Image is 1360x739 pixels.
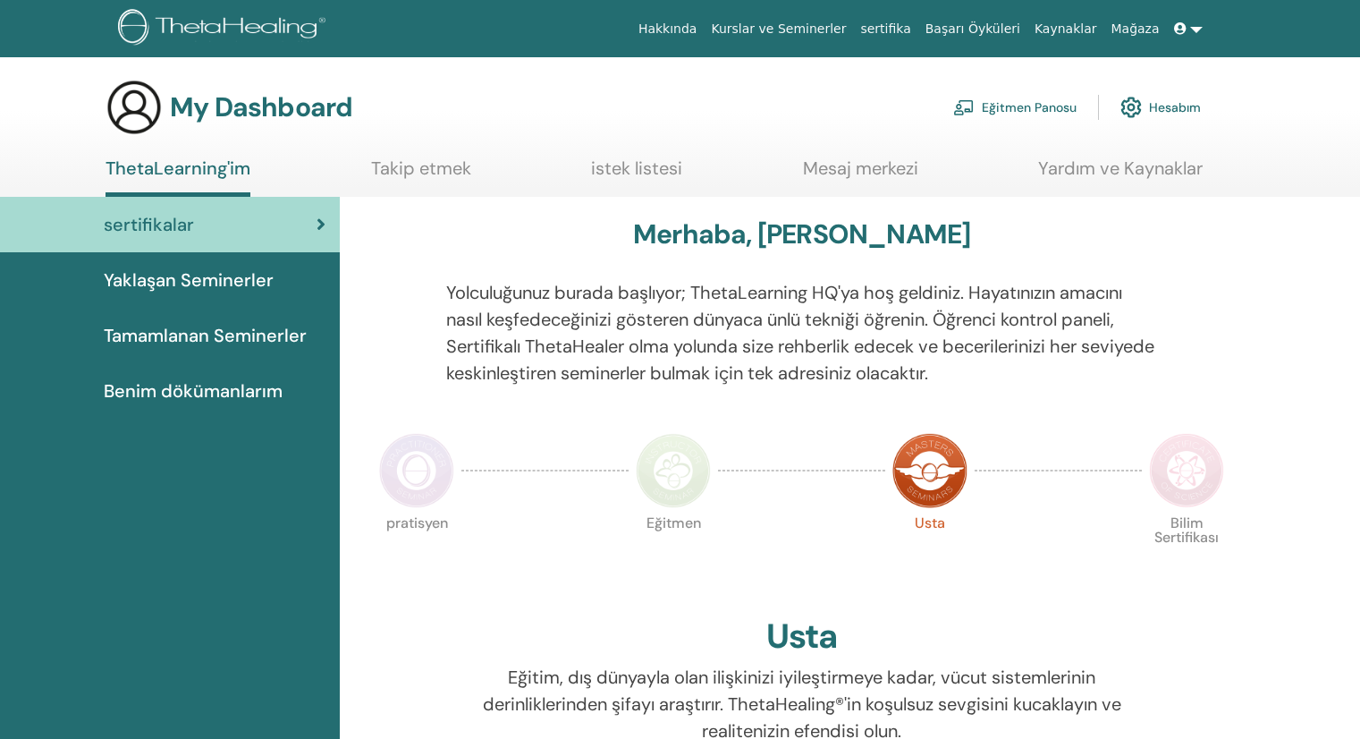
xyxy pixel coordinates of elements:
span: sertifikalar [104,211,194,238]
span: Tamamlanan Seminerler [104,322,307,349]
h2: Usta [766,616,837,658]
p: Yolculuğunuz burada başlıyor; ThetaLearning HQ'ya hoş geldiniz. Hayatınızın amacını nasıl keşfede... [446,279,1158,386]
h3: Merhaba, [PERSON_NAME] [633,218,970,251]
img: chalkboard-teacher.svg [953,99,975,115]
p: Bilim Sertifikası [1149,516,1224,591]
img: Instructor [636,433,711,508]
p: Eğitmen [636,516,711,591]
img: logo.png [118,9,332,49]
a: Hakkında [631,13,705,46]
a: Takip etmek [371,157,471,192]
a: Mağaza [1103,13,1166,46]
a: Eğitmen Panosu [953,88,1077,127]
img: Certificate of Science [1149,433,1224,508]
a: ThetaLearning'im [106,157,250,197]
a: Hesabım [1120,88,1201,127]
img: cog.svg [1120,92,1142,123]
a: Başarı Öyküleri [918,13,1027,46]
p: Usta [892,516,967,591]
span: Benim dökümanlarım [104,378,283,404]
a: sertifika [853,13,917,46]
img: Practitioner [379,433,454,508]
a: Mesaj merkezi [803,157,918,192]
h3: My Dashboard [170,91,352,123]
img: generic-user-icon.jpg [106,79,163,136]
a: Kaynaklar [1027,13,1104,46]
span: Yaklaşan Seminerler [104,267,274,293]
img: Master [892,433,967,508]
a: Kurslar ve Seminerler [704,13,853,46]
a: istek listesi [591,157,682,192]
p: pratisyen [379,516,454,591]
a: Yardım ve Kaynaklar [1038,157,1203,192]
